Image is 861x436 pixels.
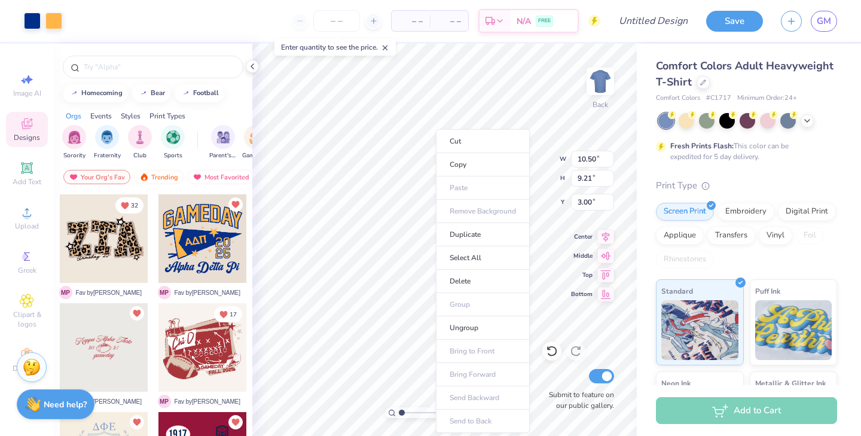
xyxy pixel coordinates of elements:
label: Submit to feature on our public gallery. [542,389,614,411]
span: Standard [661,285,693,297]
img: trend_line.gif [181,90,191,97]
span: Center [571,233,593,241]
span: Game Day [242,151,270,160]
div: Events [90,111,112,121]
span: # C1717 [706,93,731,103]
span: Fav by [PERSON_NAME] [175,288,240,297]
div: filter for Sports [161,125,185,160]
div: Styles [121,111,141,121]
img: Club Image [133,130,146,144]
a: GM [811,11,837,32]
div: filter for Fraternity [94,125,121,160]
div: Digital Print [778,203,836,221]
span: Metallic & Glitter Ink [755,377,826,389]
span: Decorate [13,364,41,373]
span: Comfort Colors [656,93,700,103]
li: Delete [436,270,530,293]
div: Applique [656,227,704,245]
input: Untitled Design [609,9,697,33]
button: filter button [242,125,270,160]
input: Try "Alpha" [83,61,236,73]
span: M P [158,286,171,299]
span: Neon Ink [661,377,691,389]
div: filter for Parent's Weekend [209,125,237,160]
div: Print Type [656,179,837,193]
div: homecoming [81,90,123,96]
button: filter button [62,125,86,160]
span: Fraternity [94,151,121,160]
span: Sports [164,151,182,160]
span: M P [158,395,171,408]
button: homecoming [63,84,128,102]
span: Upload [15,221,39,231]
span: Comfort Colors Adult Heavyweight T-Shirt [656,59,833,89]
input: – – [313,10,360,32]
span: M P [59,286,72,299]
span: Parent's Weekend [209,151,237,160]
div: filter for Club [128,125,152,160]
div: Enter quantity to see the price. [274,39,396,56]
li: Duplicate [436,223,530,246]
span: Top [571,271,593,279]
strong: Need help? [44,399,87,410]
span: Fav by [PERSON_NAME] [76,397,142,406]
button: filter button [94,125,121,160]
span: Club [133,151,146,160]
div: bear [151,90,165,96]
strong: Fresh Prints Flash: [670,141,734,151]
button: filter button [209,125,237,160]
img: Sports Image [166,130,180,144]
img: Puff Ink [755,300,832,360]
button: bear [132,84,170,102]
img: Sorority Image [68,130,81,144]
div: Transfers [707,227,755,245]
div: Rhinestones [656,251,714,269]
li: Cut [436,129,530,153]
div: filter for Game Day [242,125,270,160]
div: This color can be expedited for 5 day delivery. [670,141,817,162]
img: Fraternity Image [100,130,114,144]
img: Standard [661,300,738,360]
div: Foil [796,227,824,245]
img: most_fav.gif [69,173,78,181]
li: Copy [436,153,530,176]
div: Vinyl [759,227,792,245]
span: Middle [571,252,593,260]
span: – – [437,15,461,28]
span: Minimum Order: 24 + [737,93,797,103]
div: Print Types [149,111,185,121]
img: Game Day Image [249,130,263,144]
img: trend_line.gif [69,90,79,97]
div: Trending [134,170,184,184]
span: N/A [517,15,531,28]
div: Most Favorited [187,170,255,184]
li: Ungroup [436,316,530,340]
span: Puff Ink [755,285,780,297]
img: trend_line.gif [139,90,148,97]
li: Select All [436,246,530,270]
span: Add Text [13,177,41,187]
button: filter button [128,125,152,160]
span: Bottom [571,290,593,298]
div: Your Org's Fav [63,170,130,184]
span: Clipart & logos [6,310,48,329]
img: Parent's Weekend Image [216,130,230,144]
span: FREE [538,17,551,25]
button: football [175,84,224,102]
div: Screen Print [656,203,714,221]
span: – – [399,15,423,28]
div: football [193,90,219,96]
span: Sorority [63,151,86,160]
span: GM [817,14,831,28]
div: Back [593,99,608,110]
div: Embroidery [717,203,774,221]
span: Greek [18,266,36,275]
span: Fav by [PERSON_NAME] [175,397,240,406]
img: Back [588,69,612,93]
img: most_fav.gif [193,173,202,181]
span: Designs [14,133,40,142]
div: filter for Sorority [62,125,86,160]
div: Orgs [66,111,81,121]
button: Save [706,11,763,32]
img: trending.gif [139,173,149,181]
